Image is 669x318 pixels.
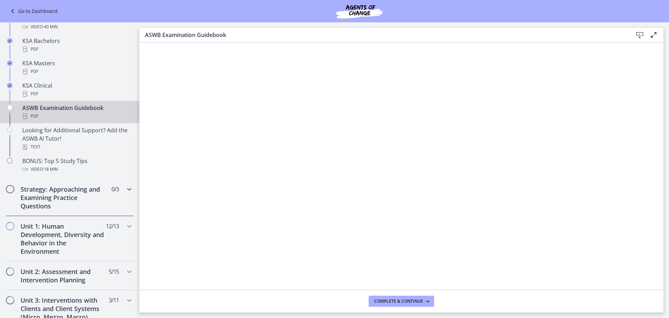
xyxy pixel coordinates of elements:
h2: Unit 2: Assessment and Intervention Planning [21,267,106,284]
span: 5 / 15 [109,267,119,276]
div: BONUS: Top 5 Study Tips [22,157,131,173]
button: Complete & continue [369,296,434,307]
div: Video [22,165,131,173]
i: Completed [7,83,13,88]
a: Go to Dashboard [8,7,57,15]
div: Looking for Additional Support? Add the ASWB AI Tutor! [22,126,131,151]
div: KSA Masters [22,59,131,76]
div: PDF [22,112,131,120]
div: PDF [22,45,131,53]
div: PDF [22,67,131,76]
div: Video [22,23,131,31]
span: · 18 min [43,165,58,173]
div: ASWB Examination Guidebook [22,104,131,120]
i: Completed [7,38,13,44]
span: · 40 min [43,23,58,31]
h2: Strategy: Approaching and Examining Practice Questions [21,185,106,210]
div: KSA Clinical [22,81,131,98]
span: Complete & continue [374,298,423,304]
h3: ASWB Examination Guidebook [145,31,622,39]
span: 3 / 11 [109,296,119,304]
span: 0 / 3 [111,185,119,193]
span: 12 / 13 [106,222,119,230]
h2: Unit 1: Human Development, Diversity and Behavior in the Environment [21,222,106,256]
i: Completed [7,60,13,66]
div: PDF [22,90,131,98]
div: KSA Bachelors [22,37,131,53]
div: [MEDICAL_DATA] and Motivation [22,14,131,31]
div: Text [22,143,131,151]
img: Agents of Change [317,3,401,20]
